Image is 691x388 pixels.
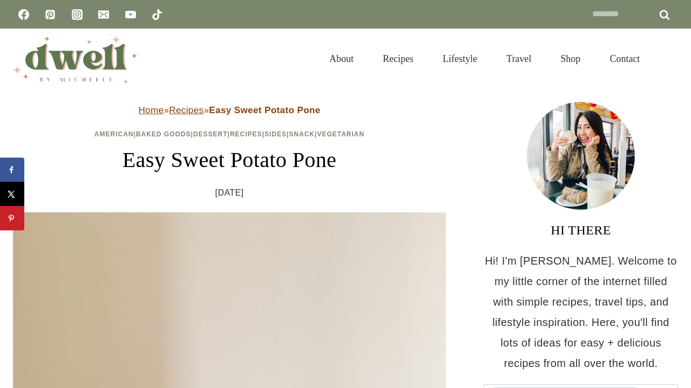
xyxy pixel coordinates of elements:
[368,40,428,78] a: Recipes
[317,130,364,138] a: Vegetarian
[209,105,320,115] strong: Easy Sweet Potato Pone
[94,130,364,138] span: | | | | | |
[93,4,114,25] a: Email
[13,4,35,25] a: Facebook
[13,144,446,176] h1: Easy Sweet Potato Pone
[660,50,678,68] button: View Search Form
[546,40,595,78] a: Shop
[315,40,368,78] a: About
[289,130,315,138] a: Snack
[428,40,492,78] a: Lifestyle
[265,130,287,138] a: Sides
[66,4,88,25] a: Instagram
[484,220,678,240] h3: HI THERE
[484,251,678,373] p: Hi! I'm [PERSON_NAME]. Welcome to my little corner of the internet filled with simple recipes, tr...
[13,34,137,84] img: DWELL by michelle
[146,4,168,25] a: TikTok
[94,130,134,138] a: American
[138,105,164,115] a: Home
[169,105,204,115] a: Recipes
[193,130,228,138] a: Dessert
[138,105,320,115] span: » »
[315,40,654,78] nav: Primary Navigation
[492,40,546,78] a: Travel
[120,4,141,25] a: YouTube
[230,130,262,138] a: Recipes
[39,4,61,25] a: Pinterest
[595,40,654,78] a: Contact
[136,130,191,138] a: Baked Goods
[215,185,244,201] time: [DATE]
